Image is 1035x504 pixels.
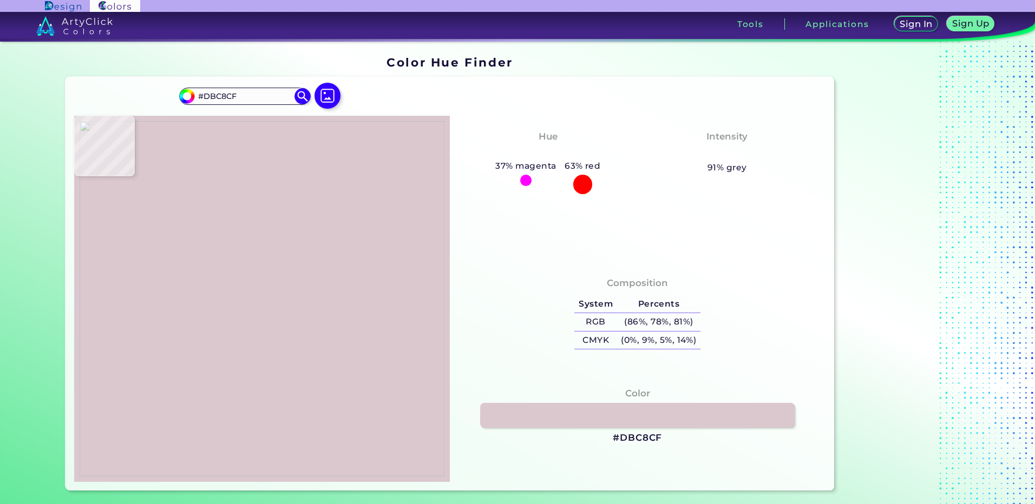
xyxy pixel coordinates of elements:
h5: 63% red [560,159,605,173]
h1: Color Hue Finder [387,54,513,70]
h5: RGB [574,313,617,331]
img: 45fcc341-3021-49be-934f-74d70981e125 [80,121,444,476]
img: icon search [294,88,311,104]
h5: (0%, 9%, 5%, 14%) [617,331,700,349]
h3: Applications [805,20,869,28]
h4: Composition [607,275,668,291]
h5: 37% magenta [492,159,561,173]
img: ArtyClick Design logo [45,1,81,11]
h5: Percents [617,295,700,313]
a: Sign In [896,17,936,31]
h5: Sign Up [954,19,987,28]
h5: (86%, 78%, 81%) [617,313,700,331]
a: Sign Up [949,17,992,31]
h5: CMYK [574,331,617,349]
h3: Almost None [689,146,765,159]
h5: Sign In [901,20,931,28]
h4: Intensity [706,129,748,144]
h3: Pinkish Red [513,146,584,159]
h4: Hue [539,129,558,144]
input: type color.. [194,89,295,104]
h5: 91% grey [708,161,747,175]
h5: System [574,295,617,313]
h3: #DBC8CF [613,432,662,445]
h3: Tools [737,20,764,28]
img: icon picture [315,83,340,109]
img: logo_artyclick_colors_white.svg [36,16,113,36]
h4: Color [625,386,650,401]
